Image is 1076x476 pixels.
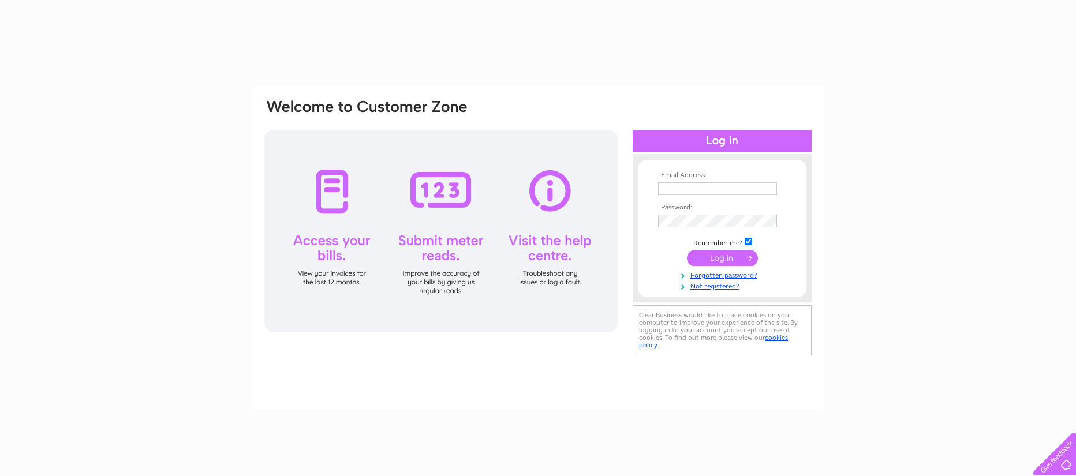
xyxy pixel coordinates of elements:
[655,236,789,248] td: Remember me?
[658,280,789,291] a: Not registered?
[639,333,788,349] a: cookies policy
[655,204,789,212] th: Password:
[687,250,758,266] input: Submit
[633,305,812,355] div: Clear Business would like to place cookies on your computer to improve your experience of the sit...
[655,171,789,179] th: Email Address:
[658,269,789,280] a: Forgotten password?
